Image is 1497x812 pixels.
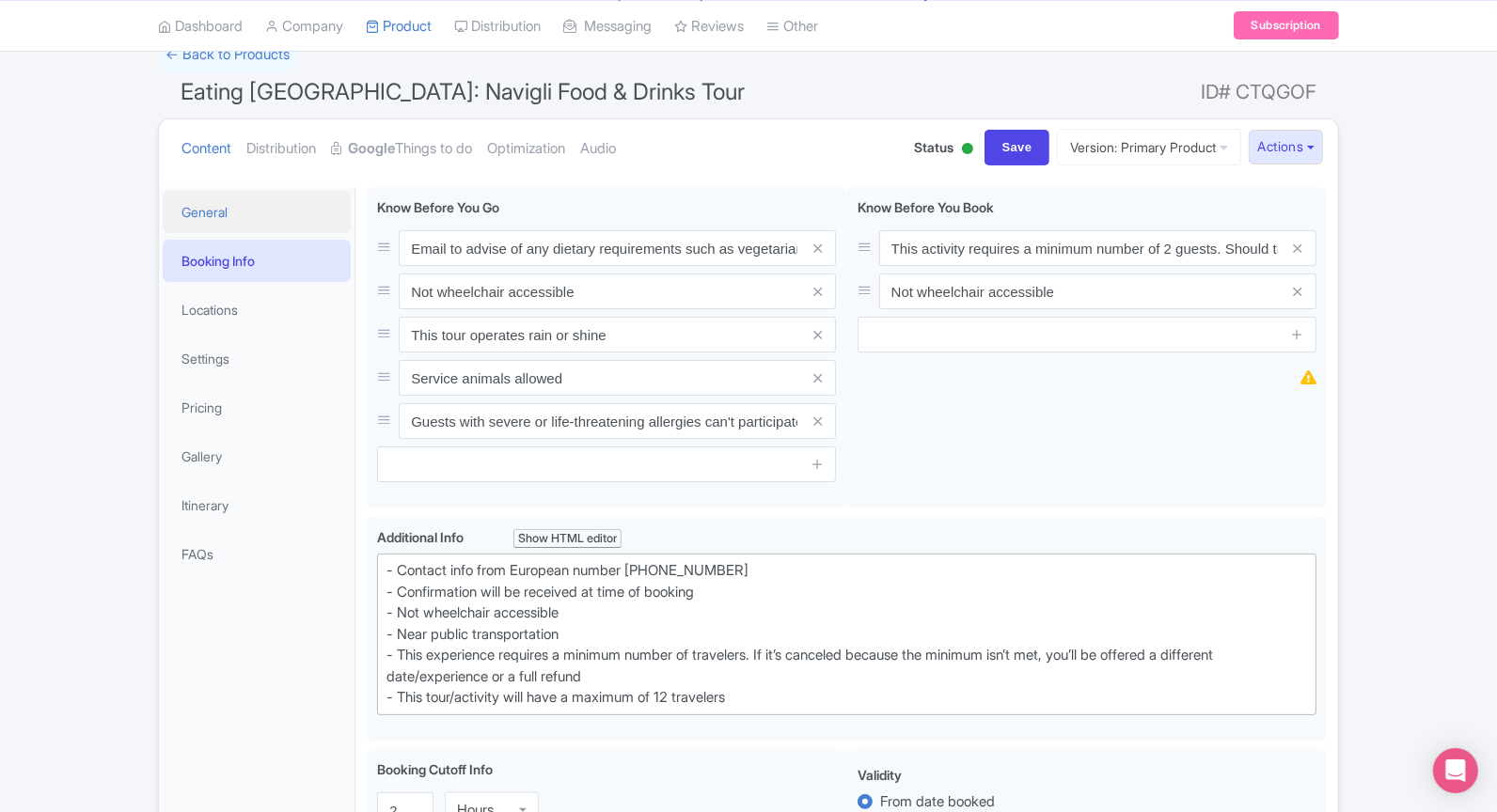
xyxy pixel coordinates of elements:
[513,529,622,549] div: Show HTML editor
[246,119,316,179] a: Distribution
[858,199,994,215] span: Know Before You Book
[915,137,954,157] span: Status
[163,337,351,380] a: Settings
[331,119,472,179] a: GoogleThings to do
[181,119,231,179] a: Content
[487,119,565,179] a: Optimization
[1433,748,1478,793] div: Open Intercom Messenger
[163,484,351,526] a: Itinerary
[1249,130,1323,164] button: Actions
[163,191,351,233] a: General
[1057,129,1241,165] a: Version: Primary Product
[163,435,351,477] a: Gallery
[1234,11,1339,39] a: Subscription
[858,767,902,783] span: Validity
[348,138,395,160] strong: Google
[377,529,464,545] span: Additional Info
[163,386,351,429] a: Pricing
[1201,73,1316,111] span: ID# CTQGOF
[163,289,351,331] a: Locations
[386,560,1307,709] div: - Contact info from European number [PHONE_NUMBER] - Confirmation will be received at time of boo...
[163,533,351,575] a: FAQs
[985,130,1050,165] input: Save
[377,199,499,215] span: Know Before You Go
[158,37,297,73] a: ← Back to Products
[958,135,977,164] div: Active
[181,78,745,105] span: Eating [GEOGRAPHIC_DATA]: Navigli Food & Drinks Tour
[377,759,493,779] label: Booking Cutoff Info
[580,119,616,179] a: Audio
[163,240,351,282] a: Booking Info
